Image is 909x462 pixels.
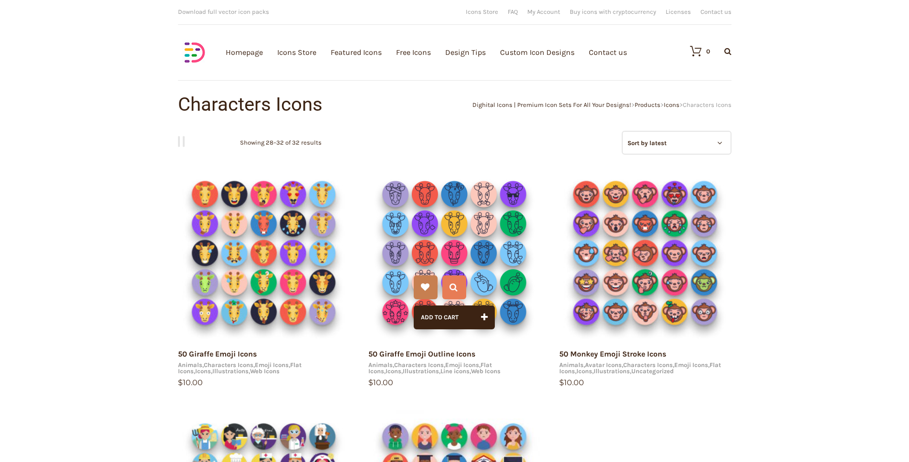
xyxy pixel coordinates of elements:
bdi: 10.00 [368,378,393,387]
a: Line icons [440,367,470,375]
span: Add to cart [421,314,459,321]
a: 0 [680,45,710,57]
a: Web Icons [471,367,501,375]
a: Flat Icons [178,361,302,375]
span: $ [178,378,183,387]
a: Dighital Icons | Premium Icon Sets For All Your Designs! [472,101,631,108]
a: Characters Icons [623,361,673,368]
a: My Account [527,9,560,15]
a: Contact us [700,9,731,15]
a: Avatar Icons [585,361,622,368]
a: Icons [576,367,592,375]
a: Emoji Icons [255,361,289,368]
div: , , , , , , [178,362,350,374]
h1: Characters Icons [178,95,455,114]
div: 0 [706,48,710,54]
a: Flat Icons [368,361,492,375]
a: Uncategorized [631,367,674,375]
a: Web Icons [250,367,280,375]
a: Buy icons with cryptocurrency [570,9,656,15]
bdi: 10.00 [559,378,584,387]
a: Licenses [666,9,691,15]
a: Illustrations [594,367,630,375]
a: Animals [178,361,202,368]
a: Illustrations [212,367,249,375]
a: FAQ [508,9,518,15]
a: Icons [386,367,401,375]
a: 50 Monkey Emoji Stroke Icons [559,349,666,358]
span: Characters Icons [683,101,731,108]
a: 50 Giraffe Emoji Icons [178,349,257,358]
a: Icons [664,101,679,108]
span: $ [559,378,564,387]
a: 50 Giraffe Emoji Outline Icons [368,349,475,358]
p: Showing 28–32 of 32 results [240,131,322,155]
a: Emoji Icons [445,361,479,368]
a: Animals [368,361,393,368]
button: Add to cart [414,305,495,329]
a: Icons Store [466,9,498,15]
a: Products [635,101,660,108]
a: Animals [559,361,584,368]
a: Flat Icons [559,361,721,375]
div: , , , , , , , [368,362,540,374]
a: Characters Icons [394,361,444,368]
bdi: 10.00 [178,378,203,387]
a: Illustrations [403,367,439,375]
div: , , , , , , , [559,362,731,374]
span: Download full vector icon packs [178,8,269,15]
a: Icons [195,367,211,375]
span: $ [368,378,373,387]
a: Emoji Icons [674,361,708,368]
a: Characters Icons [204,361,253,368]
div: > > > [455,102,731,108]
